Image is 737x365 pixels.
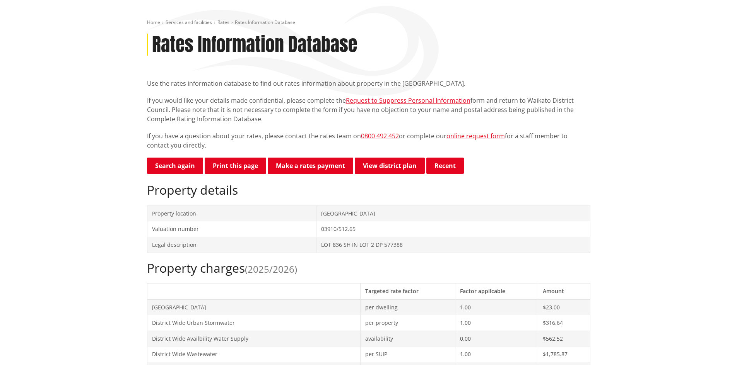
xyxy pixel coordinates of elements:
[147,346,360,362] td: District Wide Wastewater
[147,237,316,253] td: Legal description
[245,263,297,275] span: (2025/2026)
[361,132,399,140] a: 0800 492 452
[346,96,470,105] a: Request to Suppress Personal Information
[166,19,212,25] a: Services and facilities
[147,19,590,26] nav: breadcrumb
[355,158,425,174] a: View district plan
[147,261,590,275] h2: Property charges
[235,19,295,25] span: Rates Information Database
[360,299,455,315] td: per dwelling
[147,19,160,25] a: Home
[455,299,538,315] td: 1.00
[152,34,357,56] h1: Rates Information Database
[360,283,455,299] th: Targeted rate factor
[205,158,266,174] button: Print this page
[360,331,455,346] td: availability
[316,237,590,253] td: LOT 836 SH IN LOT 2 DP 577388
[538,346,590,362] td: $1,785.87
[538,331,590,346] td: $562.52
[316,221,590,237] td: 03910/512.65
[446,132,505,140] a: online request form
[147,221,316,237] td: Valuation number
[455,315,538,331] td: 1.00
[701,333,729,360] iframe: Messenger Launcher
[538,299,590,315] td: $23.00
[426,158,464,174] button: Recent
[147,315,360,331] td: District Wide Urban Stormwater
[455,346,538,362] td: 1.00
[360,315,455,331] td: per property
[455,283,538,299] th: Factor applicable
[147,158,203,174] a: Search again
[268,158,353,174] a: Make a rates payment
[147,205,316,221] td: Property location
[538,315,590,331] td: $316.64
[217,19,229,25] a: Rates
[147,331,360,346] td: District Wide Availbility Water Supply
[316,205,590,221] td: [GEOGRAPHIC_DATA]
[147,183,590,197] h2: Property details
[538,283,590,299] th: Amount
[360,346,455,362] td: per SUIP
[147,131,590,150] p: If you have a question about your rates, please contact the rates team on or complete our for a s...
[147,79,590,88] p: Use the rates information database to find out rates information about property in the [GEOGRAPHI...
[455,331,538,346] td: 0.00
[147,299,360,315] td: [GEOGRAPHIC_DATA]
[147,96,590,124] p: If you would like your details made confidential, please complete the form and return to Waikato ...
